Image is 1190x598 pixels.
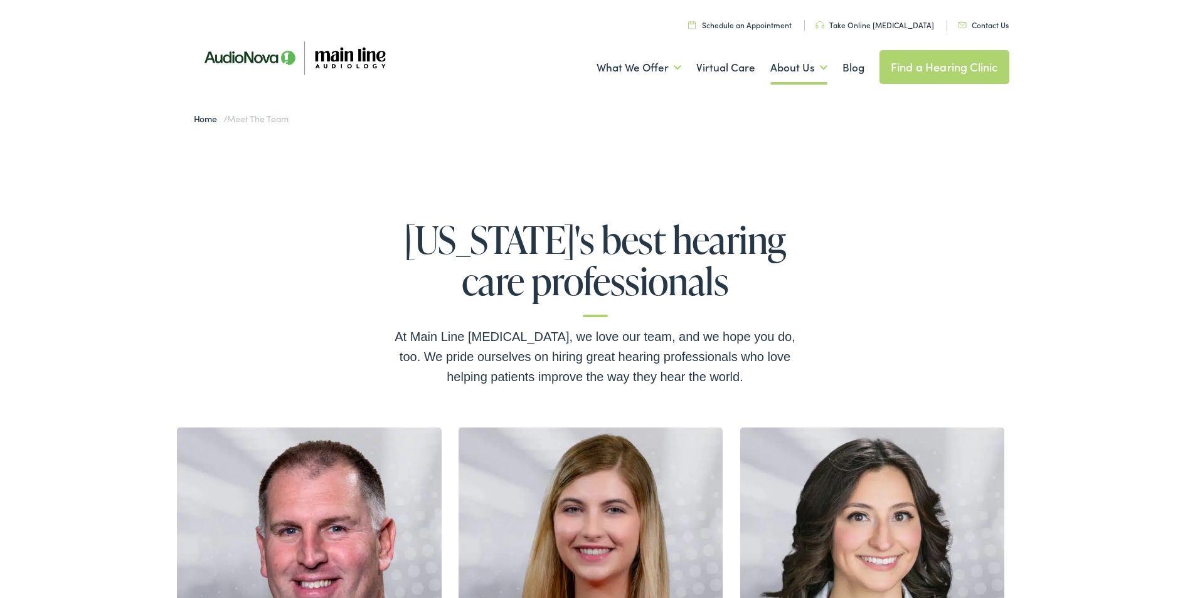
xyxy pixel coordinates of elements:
a: Find a Hearing Clinic [879,50,1009,84]
a: Contact Us [958,19,1009,30]
img: utility icon [815,21,824,29]
h1: [US_STATE]'s best hearing care professionals [395,219,796,317]
a: About Us [770,45,827,91]
a: Schedule an Appointment [688,19,792,30]
a: Take Online [MEDICAL_DATA] [815,19,934,30]
span: / [194,112,289,125]
a: What We Offer [597,45,681,91]
a: Virtual Care [696,45,755,91]
span: Meet the Team [227,112,288,125]
img: utility icon [958,22,967,28]
a: Home [194,112,223,125]
div: At Main Line [MEDICAL_DATA], we love our team, and we hope you do, too. We pride ourselves on hir... [395,327,796,387]
img: utility icon [688,21,696,29]
a: Blog [842,45,864,91]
